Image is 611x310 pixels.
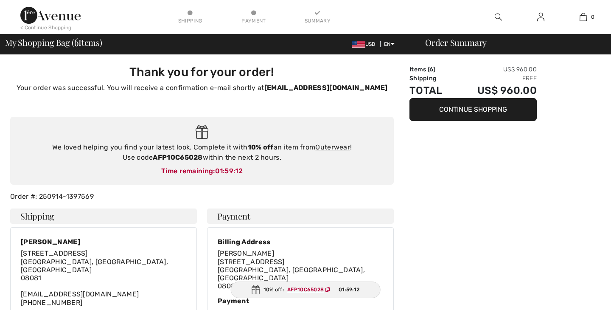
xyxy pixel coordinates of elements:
h4: Shipping [10,209,197,224]
div: Payment [218,297,383,305]
img: Gift.svg [196,125,209,139]
div: [EMAIL_ADDRESS][DOMAIN_NAME] [PHONE_NUMBER] [21,249,186,306]
a: Outerwear [315,143,350,151]
td: Items ( ) [409,65,455,74]
span: 6 [429,66,433,73]
span: [STREET_ADDRESS] [GEOGRAPHIC_DATA], [GEOGRAPHIC_DATA], [GEOGRAPHIC_DATA] 08081 [218,258,365,290]
div: Billing Address [218,238,383,246]
div: < Continue Shopping [20,24,72,31]
span: EN [384,41,395,47]
td: Shipping [409,74,455,83]
div: Time remaining: [19,166,385,176]
strong: 10% off [248,143,274,151]
td: US$ 960.00 [455,83,537,98]
div: Order #: 250914-1397569 [5,192,399,202]
a: 0 [562,12,604,22]
span: [PERSON_NAME] [218,249,274,257]
div: Shipping [177,17,203,25]
span: My Shopping Bag ( Items) [5,38,102,47]
img: Gift.svg [252,285,260,294]
span: [STREET_ADDRESS] [GEOGRAPHIC_DATA], [GEOGRAPHIC_DATA], [GEOGRAPHIC_DATA] 08081 [21,249,168,282]
div: We loved helping you find your latest look. Complete it with an item from ! Use code within the n... [19,142,385,163]
span: 0 [591,13,594,21]
span: 01:59:12 [339,286,359,293]
a: Sign In [530,12,551,23]
td: Free [455,74,537,83]
span: 6 [74,36,78,47]
div: [PERSON_NAME] [21,238,186,246]
span: 01:59:12 [215,167,243,175]
div: Summary [305,17,330,25]
img: 1ère Avenue [20,7,81,24]
strong: [EMAIL_ADDRESS][DOMAIN_NAME] [264,84,387,92]
span: USD [352,41,379,47]
strong: AFP10C65028 [153,153,202,161]
h3: Thank you for your order! [15,65,389,79]
img: My Bag [580,12,587,22]
button: Continue Shopping [409,98,537,121]
ins: AFP10C65028 [287,287,324,293]
td: US$ 960.00 [455,65,537,74]
div: Order Summary [415,38,606,47]
td: Total [409,83,455,98]
img: US Dollar [352,41,365,48]
p: Your order was successful. You will receive a confirmation e-mail shortly at [15,83,389,93]
img: My Info [537,12,544,22]
h4: Payment [207,209,394,224]
img: search the website [495,12,502,22]
div: 10% off: [231,282,381,298]
div: Payment [241,17,266,25]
